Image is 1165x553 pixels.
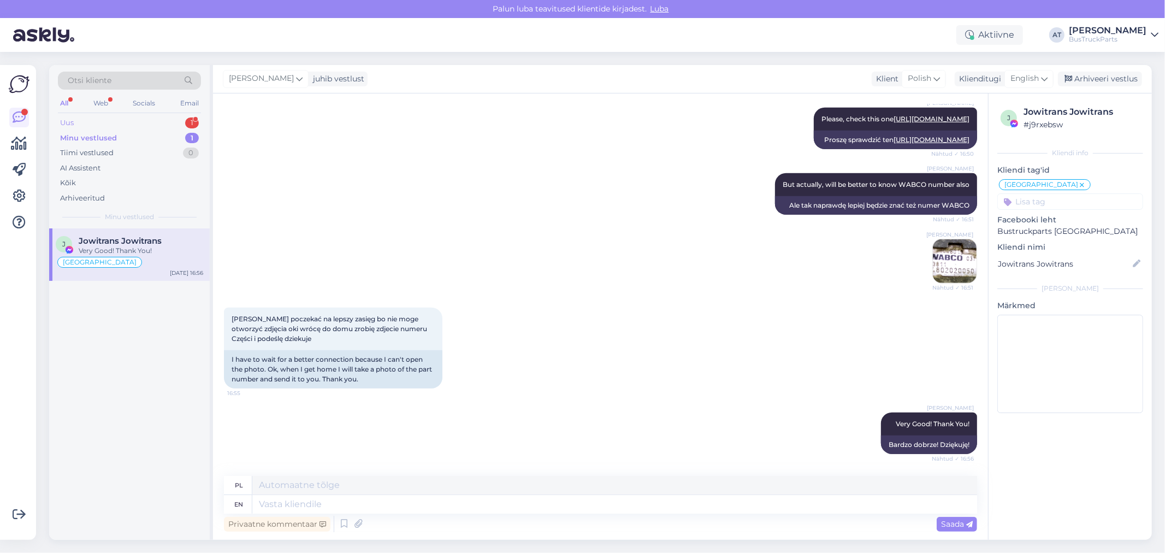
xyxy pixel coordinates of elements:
[185,133,199,144] div: 1
[927,164,974,173] span: [PERSON_NAME]
[235,495,244,514] div: en
[647,4,672,14] span: Luba
[997,148,1143,158] div: Kliendi info
[227,389,268,397] span: 16:55
[997,284,1143,293] div: [PERSON_NAME]
[933,215,974,223] span: Nähtud ✓ 16:51
[896,420,969,428] span: Very Good! Thank You!
[821,115,969,123] span: Please, check this one
[309,73,364,85] div: juhib vestlust
[183,148,199,158] div: 0
[908,73,931,85] span: Polish
[60,148,114,158] div: Tiimi vestlused
[79,236,162,246] span: Jowitrans Jowitrans
[1004,181,1078,188] span: [GEOGRAPHIC_DATA]
[997,193,1143,210] input: Lisa tag
[178,96,201,110] div: Email
[232,315,429,343] span: [PERSON_NAME] poczekać na lepszy zasięg bo nie moge otworzyć zdjęcia oki wrócę do domu zrobię zdj...
[1069,26,1146,35] div: [PERSON_NAME]
[997,300,1143,311] p: Märkmed
[60,117,74,128] div: Uus
[68,75,111,86] span: Otsi kliente
[775,196,977,215] div: Ale tak naprawdę lepiej będzie znać też numer WABCO
[1058,72,1142,86] div: Arhiveeri vestlus
[1069,26,1158,44] a: [PERSON_NAME]BusTruckParts
[60,178,76,189] div: Kõik
[185,117,199,128] div: 1
[235,476,243,495] div: pl
[997,164,1143,176] p: Kliendi tag'id
[933,239,977,283] img: Attachment
[1024,105,1140,119] div: Jowitrans Jowitrans
[229,73,294,85] span: [PERSON_NAME]
[894,136,969,144] a: [URL][DOMAIN_NAME]
[997,242,1143,253] p: Kliendi nimi
[60,193,105,204] div: Arhiveeritud
[58,96,70,110] div: All
[932,455,974,463] span: Nähtud ✓ 16:56
[872,73,898,85] div: Klient
[9,74,29,95] img: Askly Logo
[63,259,137,266] span: [GEOGRAPHIC_DATA]
[955,73,1001,85] div: Klienditugi
[881,436,977,454] div: Bardzo dobrze! Dziękuję!
[131,96,157,110] div: Socials
[60,163,100,174] div: AI Assistent
[956,25,1023,45] div: Aktiivne
[1024,119,1140,131] div: # j9rxebsw
[931,150,974,158] span: Nähtud ✓ 16:50
[998,258,1131,270] input: Lisa nimi
[926,231,973,239] span: [PERSON_NAME]
[60,133,117,144] div: Minu vestlused
[1007,114,1010,122] span: j
[91,96,110,110] div: Web
[941,519,973,529] span: Saada
[927,404,974,412] span: [PERSON_NAME]
[105,212,154,222] span: Minu vestlused
[894,115,969,123] a: [URL][DOMAIN_NAME]
[932,284,973,292] span: Nähtud ✓ 16:51
[224,350,442,389] div: I have to wait for a better connection because I can't open the photo. Ok, when I get home I will...
[62,240,66,248] span: J
[997,226,1143,237] p: Bustruckparts [GEOGRAPHIC_DATA]
[1010,73,1039,85] span: English
[1049,27,1065,43] div: AT
[814,131,977,149] div: Proszę sprawdzić ten
[79,246,203,256] div: Very Good! Thank You!
[1069,35,1146,44] div: BusTruckParts
[783,180,969,189] span: But actually, will be better to know WABCO number also
[224,517,330,532] div: Privaatne kommentaar
[997,214,1143,226] p: Facebooki leht
[170,269,203,277] div: [DATE] 16:56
